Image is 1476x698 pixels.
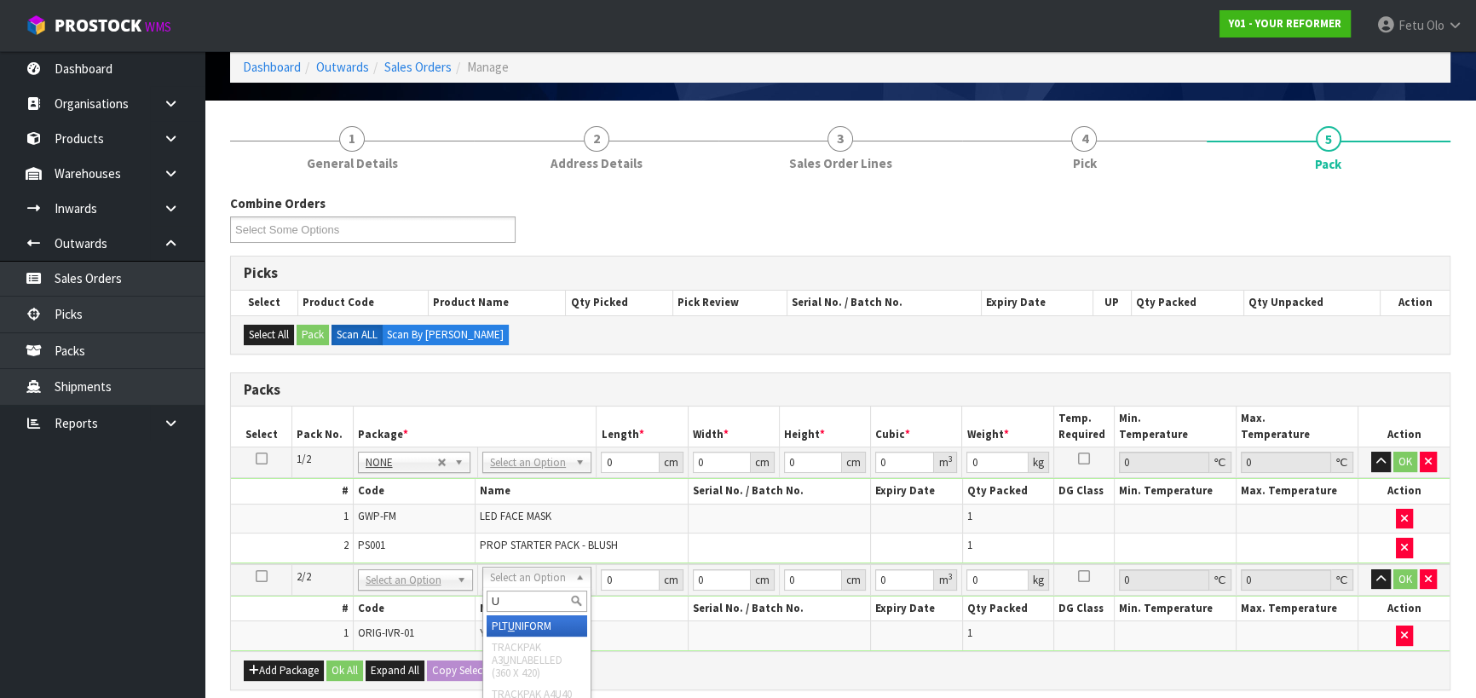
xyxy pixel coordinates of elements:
button: Select All [244,325,294,345]
h3: Packs [244,382,1437,398]
h3: Picks [244,265,1437,281]
button: Add Package [244,661,324,681]
small: WMS [145,19,171,35]
th: # [231,597,353,621]
th: Width [688,407,779,447]
span: YR ORIGINAL - IVORY [480,626,575,640]
sup: 3 [948,571,952,582]
span: 5 [1316,126,1341,152]
span: ProStock [55,14,141,37]
span: 2/2 [297,569,311,584]
th: Code [353,597,475,621]
th: Min. Temperature [1115,479,1237,504]
th: Height [779,407,870,447]
th: Min. Temperature [1115,407,1237,447]
a: Y01 - YOUR REFORMER [1219,10,1351,37]
span: Select an Option [490,568,569,588]
label: Scan ALL [332,325,383,345]
span: Address Details [551,154,643,172]
th: Name [475,597,688,621]
th: Action [1358,597,1450,621]
div: ℃ [1331,452,1353,473]
li: PLT NIFORM [487,615,588,637]
span: Olo [1427,17,1444,33]
th: Serial No. / Batch No. [688,479,871,504]
div: ℃ [1209,569,1231,591]
span: 2 [343,538,349,552]
span: Expand All [371,663,419,678]
th: Qty Picked [566,291,673,314]
button: Ok All [326,661,363,681]
span: 1 [343,626,349,640]
th: Code [353,479,475,504]
a: Dashboard [243,59,301,75]
strong: Y01 - YOUR REFORMER [1229,16,1341,31]
th: Max. Temperature [1237,479,1358,504]
span: Fetu [1398,17,1424,33]
div: cm [842,452,866,473]
span: Select an Option [366,570,451,591]
th: Pack No. [292,407,354,447]
th: DG Class [1053,597,1115,621]
th: Length [597,407,688,447]
th: Qty Unpacked [1244,291,1381,314]
div: m [934,452,957,473]
th: Expiry Date [871,597,962,621]
span: Manage [467,59,509,75]
button: OK [1393,569,1417,590]
div: cm [660,452,683,473]
span: ORIG-IVR-01 [358,626,414,640]
span: 4 [1071,126,1097,152]
th: Pick Review [673,291,787,314]
span: 1/2 [297,452,311,466]
a: Outwards [316,59,369,75]
span: 2 [584,126,609,152]
button: Copy Selected [427,661,502,681]
th: DG Class [1053,479,1115,504]
th: Max. Temperature [1237,407,1358,447]
th: Qty Packed [962,597,1053,621]
th: Action [1358,407,1450,447]
li: TRACKPAK A3 NLABELLED (360 X 420) [487,637,588,684]
th: Action [1380,291,1450,314]
div: ℃ [1209,452,1231,473]
span: GWP-FM [358,509,396,523]
div: cm [660,569,683,591]
span: NONE [366,453,437,473]
th: Expiry Date [981,291,1093,314]
span: 3 [827,126,853,152]
th: Weight [962,407,1053,447]
label: Combine Orders [230,194,326,212]
em: U [503,653,510,667]
a: Sales Orders [384,59,452,75]
span: PROP STARTER PACK - BLUSH [480,538,618,552]
span: LED FACE MASK [480,509,551,523]
th: Cubic [871,407,962,447]
div: m [934,569,957,591]
th: Qty Packed [962,479,1053,504]
span: 1 [967,538,972,552]
div: kg [1029,452,1049,473]
span: 1 [967,509,972,523]
span: General Details [307,154,398,172]
th: Name [475,479,688,504]
th: Min. Temperature [1115,597,1237,621]
div: ℃ [1331,569,1353,591]
button: Pack [297,325,329,345]
sup: 3 [948,453,952,464]
th: Serial No. / Batch No. [787,291,982,314]
th: Package [353,407,597,447]
th: Expiry Date [871,479,962,504]
label: Scan By [PERSON_NAME] [382,325,509,345]
span: 1 [343,509,349,523]
div: cm [751,569,775,591]
span: Pack [1315,155,1341,173]
span: 1 [967,626,972,640]
span: Pick [1072,154,1096,172]
th: Temp. Required [1053,407,1115,447]
button: OK [1393,452,1417,472]
img: cube-alt.png [26,14,47,36]
div: kg [1029,569,1049,591]
div: cm [751,452,775,473]
th: Qty Packed [1131,291,1243,314]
